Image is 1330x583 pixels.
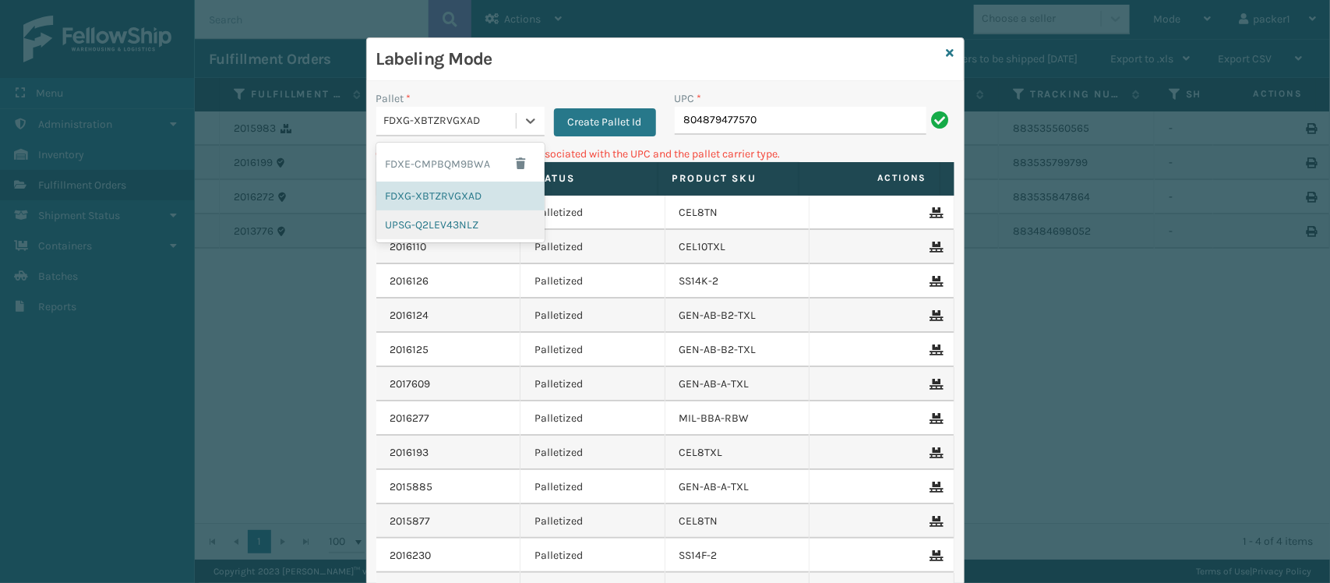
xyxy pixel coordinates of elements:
label: Pallet [376,90,411,107]
label: UPC [675,90,702,107]
a: 2016110 [390,239,427,255]
a: 2016125 [390,342,429,358]
td: MIL-BBA-RBW [665,401,810,436]
td: Palletized [520,299,665,333]
i: Remove From Pallet [930,516,940,527]
a: 2016124 [390,308,429,323]
td: Palletized [520,539,665,573]
a: 2015885 [390,479,433,495]
label: Product SKU [672,171,785,185]
p: Can't find any fulfillment orders associated with the UPC and the pallet carrier type. [376,146,954,162]
td: Palletized [520,401,665,436]
td: CEL8TXL [665,436,810,470]
i: Remove From Pallet [930,550,940,561]
td: Palletized [520,196,665,230]
td: GEN-AB-B2-TXL [665,333,810,367]
i: Remove From Pallet [930,482,940,493]
i: Remove From Pallet [930,276,940,287]
td: CEL10TXL [665,230,810,264]
a: 2016193 [390,445,429,461]
a: 2016277 [390,411,430,426]
div: UPSG-Q2LEV43NLZ [376,210,545,239]
i: Remove From Pallet [930,447,940,458]
td: CEL8TN [665,504,810,539]
td: GEN-AB-B2-TXL [665,299,810,333]
h3: Labeling Mode [376,48,940,71]
td: SS14F-2 [665,539,810,573]
td: GEN-AB-A-TXL [665,470,810,504]
label: Status [531,171,644,185]
div: FDXG-XBTZRVGXAD [376,182,545,210]
div: FDXG-XBTZRVGXAD [384,113,517,129]
button: Create Pallet Id [554,108,656,136]
span: Actions [804,165,937,191]
i: Remove From Pallet [930,344,940,355]
td: Palletized [520,367,665,401]
td: Palletized [520,436,665,470]
a: 2016126 [390,274,429,289]
td: Palletized [520,264,665,299]
td: CEL8TN [665,196,810,230]
div: FDXE-CMPBQM9BWA [376,146,545,182]
a: 2017609 [390,376,431,392]
a: 2015877 [390,514,431,529]
a: 2016230 [390,548,432,564]
i: Remove From Pallet [930,310,940,321]
td: Palletized [520,504,665,539]
i: Remove From Pallet [930,242,940,253]
i: Remove From Pallet [930,413,940,424]
i: Remove From Pallet [930,207,940,218]
td: Palletized [520,470,665,504]
i: Remove From Pallet [930,379,940,390]
td: GEN-AB-A-TXL [665,367,810,401]
td: Palletized [520,230,665,264]
td: SS14K-2 [665,264,810,299]
td: Palletized [520,333,665,367]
